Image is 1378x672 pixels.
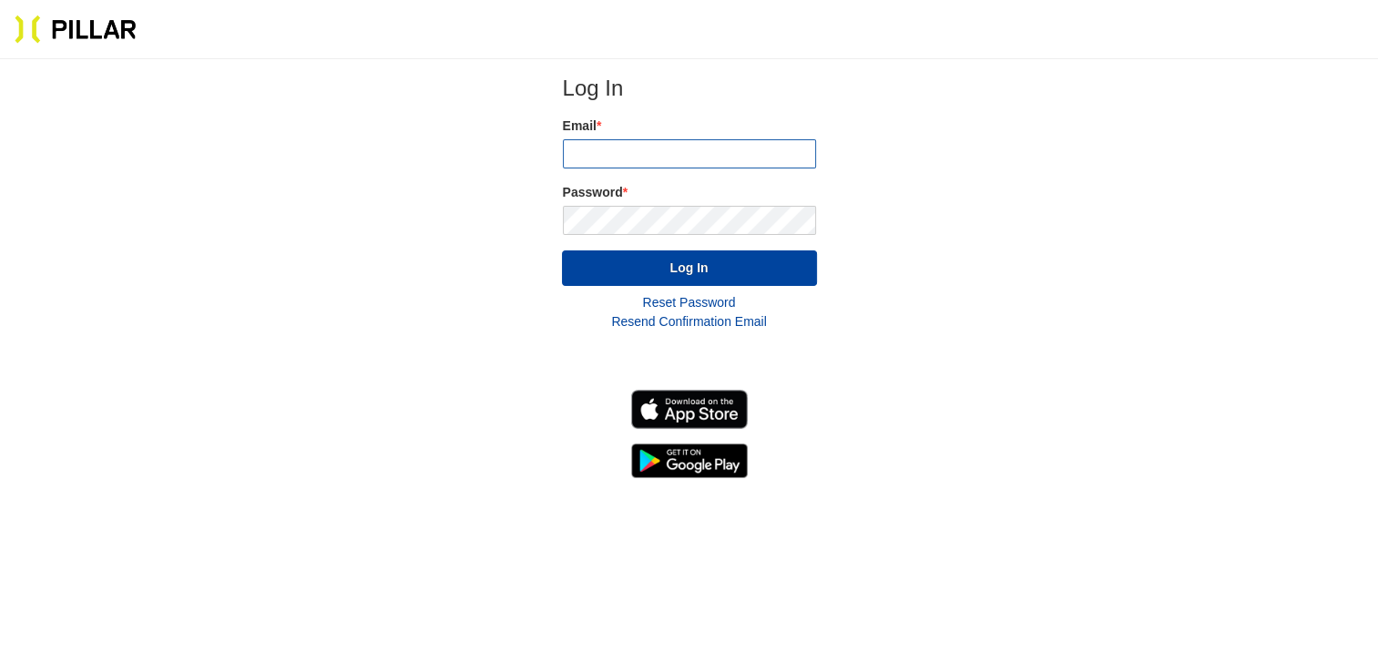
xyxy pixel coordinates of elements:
img: Download on the App Store [631,390,748,429]
label: Email [563,117,816,136]
img: Get it on Google Play [631,443,748,478]
label: Password [563,183,816,202]
button: Log In [562,250,817,286]
h2: Log In [563,75,816,102]
img: Pillar Technologies [15,15,137,44]
a: Reset Password [643,295,736,310]
a: Resend Confirmation Email [611,314,766,329]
